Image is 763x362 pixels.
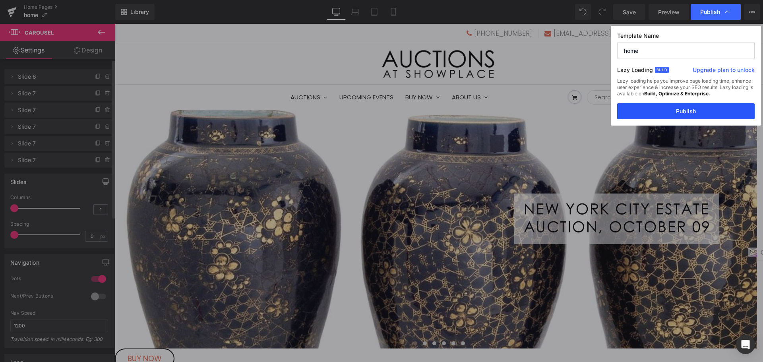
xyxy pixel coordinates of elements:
a: Upgrade plan to unlock [693,66,755,77]
input: Search [472,66,553,81]
strong: Build, Optimize & Enterprise. [644,91,710,97]
img: Showplace [267,19,382,60]
button: Publish [617,103,755,119]
span: Publish [700,8,720,15]
a: UPCOMING EVENTS [219,61,285,86]
a: BUY NOW [285,61,331,86]
div: Open Intercom Messenger [736,335,755,354]
span: Build [655,67,669,73]
a: [EMAIL_ADDRESS][DOMAIN_NAME] [430,5,551,14]
a: ABOUT US [331,61,379,86]
a: Auctions [170,61,219,86]
label: Template Name [617,32,755,43]
a: [PHONE_NUMBER] [352,5,417,14]
span: BUY NOW [13,329,47,340]
div: Lazy loading helps you improve page loading time, enhance user experience & increase your SEO res... [617,78,755,103]
label: Lazy Loading [617,65,653,78]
